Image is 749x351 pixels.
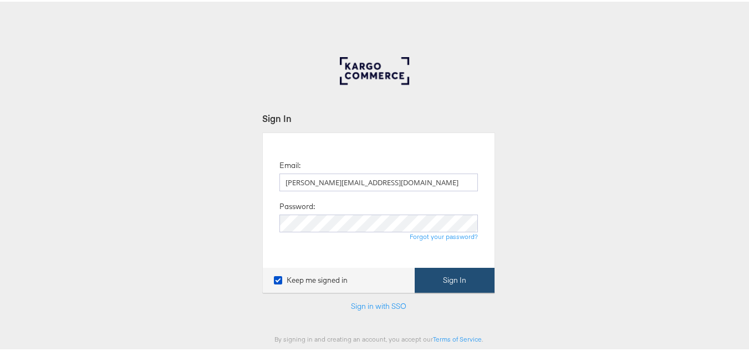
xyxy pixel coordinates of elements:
[279,200,315,210] label: Password:
[433,333,482,342] a: Terms of Service
[351,299,406,309] a: Sign in with SSO
[262,333,495,342] div: By signing in and creating an account, you accept our .
[410,231,478,239] a: Forgot your password?
[262,110,495,123] div: Sign In
[279,159,300,169] label: Email:
[279,172,478,190] input: Email
[274,273,348,284] label: Keep me signed in
[415,266,495,291] button: Sign In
